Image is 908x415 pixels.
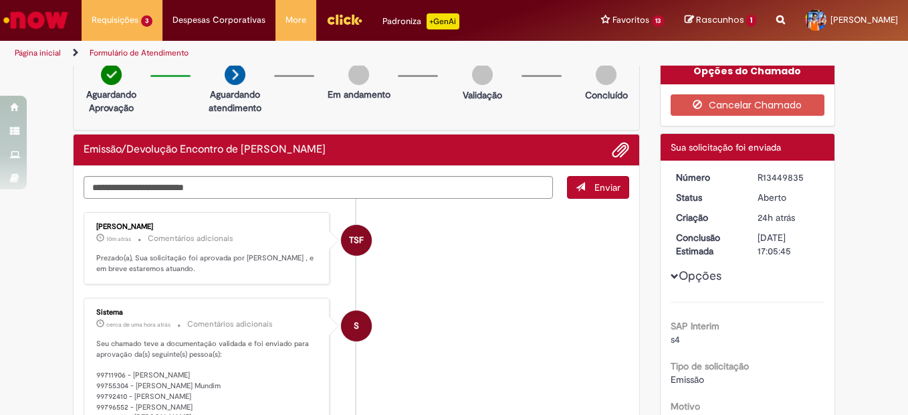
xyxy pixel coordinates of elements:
[685,14,756,27] a: Rascunhos
[671,141,781,153] span: Sua solicitação foi enviada
[830,14,898,25] span: [PERSON_NAME]
[472,64,493,85] img: img-circle-grey.png
[203,88,267,114] p: Aguardando atendimento
[567,176,629,199] button: Enviar
[148,233,233,244] small: Comentários adicionais
[106,235,131,243] time: 27/08/2025 16:38:48
[96,309,319,317] div: Sistema
[671,333,680,345] span: s4
[79,88,144,114] p: Aguardando Aprovação
[661,58,835,84] div: Opções do Chamado
[671,400,700,412] b: Motivo
[585,88,628,102] p: Concluído
[349,224,364,256] span: TSF
[671,94,825,116] button: Cancelar Chamado
[427,13,459,29] p: +GenAi
[666,231,748,258] dt: Conclusão Estimada
[671,320,719,332] b: SAP Interim
[671,360,749,372] b: Tipo de solicitação
[341,311,372,341] div: System
[187,319,273,330] small: Comentários adicionais
[15,48,61,58] a: Página inicial
[596,64,616,85] img: img-circle-grey.png
[101,64,122,85] img: check-circle-green.png
[746,15,756,27] span: 1
[758,191,820,204] div: Aberto
[96,223,319,231] div: [PERSON_NAME]
[758,211,820,224] div: 26/08/2025 17:07:45
[594,181,620,193] span: Enviar
[612,13,649,27] span: Favoritos
[758,231,820,258] div: [DATE] 17:05:45
[90,48,189,58] a: Formulário de Atendimento
[10,41,595,66] ul: Trilhas de página
[84,144,326,156] h2: Emissão/Devolução Encontro de Contas Fornecedor Histórico de tíquete
[758,212,795,224] span: 24h atrás
[463,88,502,102] p: Validação
[326,9,362,29] img: click_logo_yellow_360x200.png
[96,253,319,274] p: Prezado(a), Sua solicitação foi aprovada por [PERSON_NAME] , e em breve estaremos atuando.
[84,176,553,199] textarea: Digite sua mensagem aqui...
[328,88,390,101] p: Em andamento
[382,13,459,29] div: Padroniza
[354,310,359,342] span: S
[758,171,820,184] div: R13449835
[225,64,245,85] img: arrow-next.png
[106,235,131,243] span: 10m atrás
[92,13,138,27] span: Requisições
[286,13,306,27] span: More
[106,321,171,329] time: 27/08/2025 15:41:03
[106,321,171,329] span: cerca de uma hora atrás
[341,225,372,256] div: Tassia Soares Farnesi Correia
[671,373,704,386] span: Emissão
[612,141,629,159] button: Adicionar anexos
[666,211,748,224] dt: Criação
[141,15,152,27] span: 3
[1,7,70,33] img: ServiceNow
[758,212,795,224] time: 26/08/2025 17:07:45
[666,191,748,204] dt: Status
[173,13,265,27] span: Despesas Corporativas
[348,64,369,85] img: img-circle-grey.png
[652,15,665,27] span: 13
[696,13,744,26] span: Rascunhos
[666,171,748,184] dt: Número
